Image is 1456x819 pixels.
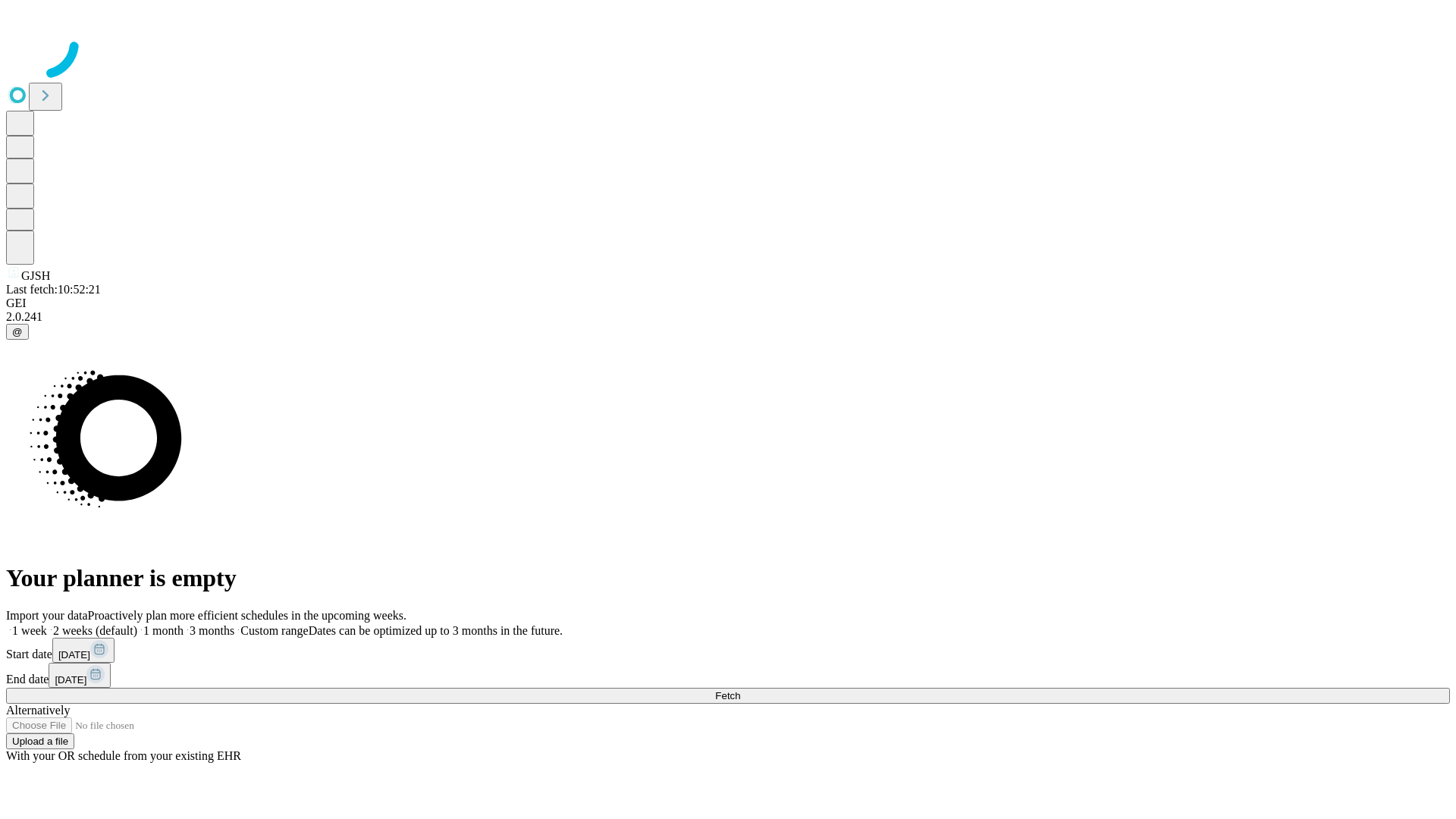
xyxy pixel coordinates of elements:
[53,624,137,637] span: 2 weeks (default)
[6,688,1450,704] button: Fetch
[6,704,70,717] span: Alternatively
[190,624,234,637] span: 3 months
[52,638,115,663] button: [DATE]
[6,283,101,296] span: Last fetch: 10:52:21
[240,624,308,637] span: Custom range
[715,690,740,701] span: Fetch
[12,326,23,337] span: @
[88,609,406,622] span: Proactively plan more efficient schedules in the upcoming weeks.
[6,609,88,622] span: Import your data
[55,674,86,686] span: [DATE]
[21,269,50,282] span: GJSH
[6,733,74,749] button: Upload a file
[6,564,1450,592] h1: Your planner is empty
[6,638,1450,663] div: Start date
[143,624,184,637] span: 1 month
[6,324,29,340] button: @
[49,663,111,688] button: [DATE]
[6,297,1450,310] div: GEI
[6,310,1450,324] div: 2.0.241
[58,649,90,661] span: [DATE]
[12,624,47,637] span: 1 week
[309,624,563,637] span: Dates can be optimized up to 3 months in the future.
[6,749,241,762] span: With your OR schedule from your existing EHR
[6,663,1450,688] div: End date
